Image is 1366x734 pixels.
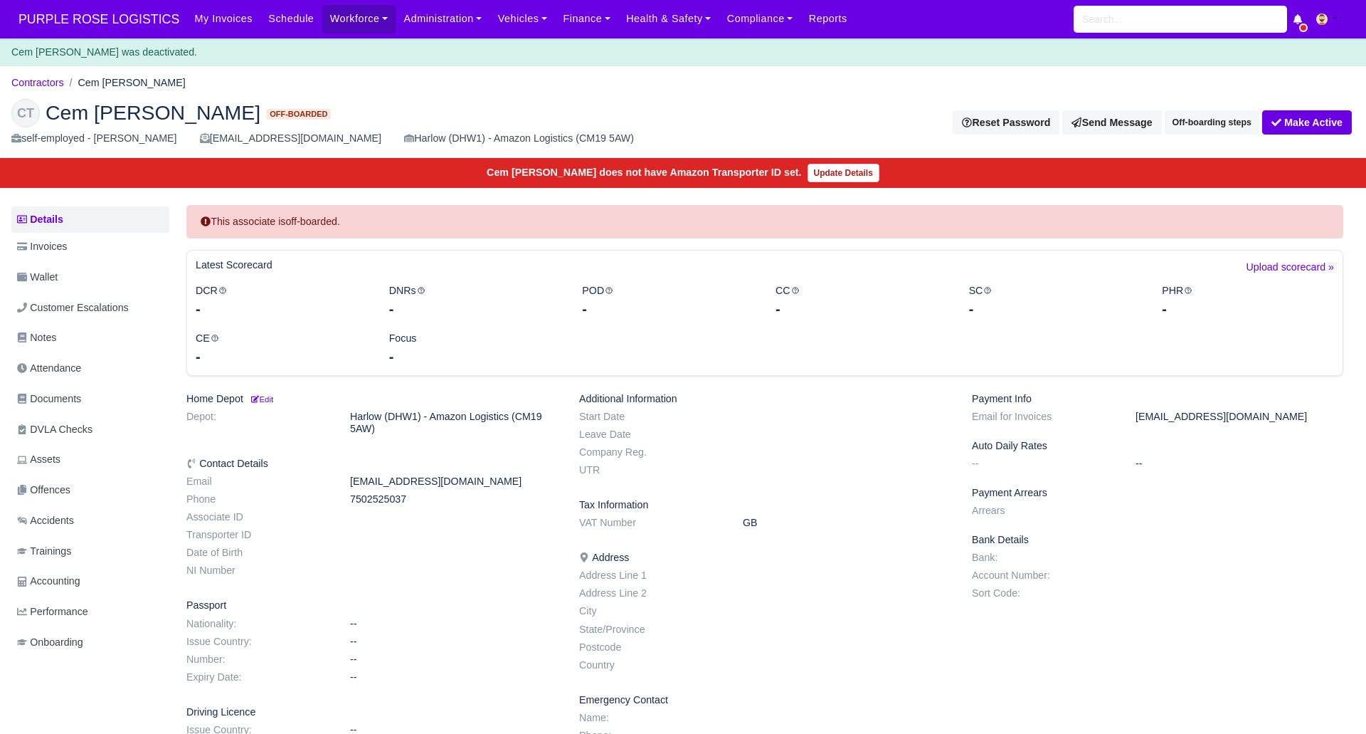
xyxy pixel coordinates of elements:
[579,552,951,564] h6: Address
[17,330,56,346] span: Notes
[568,605,732,617] dt: City
[568,411,732,423] dt: Start Date
[17,513,74,529] span: Accidents
[11,233,169,261] a: Invoices
[11,629,169,656] a: Onboarding
[339,411,568,435] dd: Harlow (DHW1) - Amazon Logistics (CM19 5AW)
[17,451,60,468] span: Assets
[972,440,1343,452] h6: Auto Daily Rates
[186,393,558,405] h6: Home Depot
[972,393,1343,405] h6: Payment Info
[568,464,732,476] dt: UTR
[389,347,561,367] div: -
[961,552,1125,564] dt: Bank:
[322,5,396,33] a: Workforce
[404,130,634,147] div: Harlow (DHW1) - Amazon Logistics (CM19 5AW)
[11,77,64,88] a: Contractors
[200,130,381,147] div: [EMAIL_ADDRESS][DOMAIN_NAME]
[389,299,561,319] div: -
[1262,110,1352,135] button: Make Active
[185,330,378,367] div: CE
[775,299,948,319] div: -
[11,206,169,233] a: Details
[1151,283,1345,319] div: PHR
[1062,110,1161,135] a: Send Message
[972,534,1343,546] h6: Bank Details
[17,300,129,316] span: Customer Escalations
[11,476,169,504] a: Offences
[186,5,260,33] a: My Invoices
[1074,6,1287,33] input: Search...
[1165,110,1259,135] button: Off-boarding steps
[953,110,1059,135] button: Reset Password
[11,355,169,382] a: Attendance
[249,395,273,404] small: Edit
[568,659,732,671] dt: Country
[11,99,40,127] div: CT
[185,283,378,319] div: DCR
[186,706,558,718] h6: Driving Licence
[11,538,169,565] a: Trainings
[11,598,169,626] a: Performance
[17,482,70,498] span: Offences
[11,5,186,33] span: PURPLE ROSE LOGISTICS
[11,416,169,444] a: DVLA Checks
[1,88,1365,159] div: Cem Tepe
[339,493,568,505] dd: 7502525037
[17,360,81,377] span: Attendance
[285,216,340,227] strong: off-boarded.
[568,641,732,654] dt: Postcode
[64,75,186,91] li: Cem [PERSON_NAME]
[17,604,88,620] span: Performance
[266,109,331,120] span: Off-boarded
[582,299,754,319] div: -
[196,259,272,271] h6: Latest Scorecard
[568,712,732,724] dt: Name:
[46,103,260,122] span: Cem [PERSON_NAME]
[186,599,558,612] h6: Passport
[176,476,339,488] dt: Email
[579,499,951,511] h6: Tax Information
[176,654,339,666] dt: Number:
[571,283,765,319] div: POD
[568,570,732,582] dt: Address Line 1
[176,618,339,630] dt: Nationality:
[339,476,568,488] dd: [EMAIL_ADDRESS][DOMAIN_NAME]
[568,517,732,529] dt: VAT Number
[339,618,568,630] dd: --
[176,636,339,648] dt: Issue Country:
[11,6,186,33] a: PURPLE ROSE LOGISTICS
[958,283,1152,319] div: SC
[719,5,801,33] a: Compliance
[17,543,71,560] span: Trainings
[17,421,92,438] span: DVLA Checks
[196,347,368,367] div: -
[808,164,879,182] a: Update Details
[17,238,67,255] span: Invoices
[1246,259,1334,283] a: Upload scorecard »
[555,5,618,33] a: Finance
[568,429,732,441] dt: Leave Date
[568,446,732,458] dt: Company Reg.
[961,411,1125,423] dt: Email for Invoices
[972,487,1343,499] h6: Payment Arrears
[17,391,81,407] span: Documents
[176,671,339,683] dt: Expiry Date:
[579,694,951,706] h6: Emergency Contact
[961,587,1125,599] dt: Sort Code:
[568,587,732,599] dt: Address Line 2
[732,517,961,529] dd: GB
[176,411,339,435] dt: Depot:
[11,385,169,413] a: Documents
[765,283,958,319] div: CC
[969,299,1141,319] div: -
[260,5,322,33] a: Schedule
[176,511,339,523] dt: Associate ID
[961,505,1125,517] dt: Arrears
[186,458,558,470] h6: Contact Details
[176,547,339,559] dt: Date of Birth
[1162,299,1334,319] div: -
[378,283,572,319] div: DNRs
[11,507,169,535] a: Accidents
[176,493,339,505] dt: Phone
